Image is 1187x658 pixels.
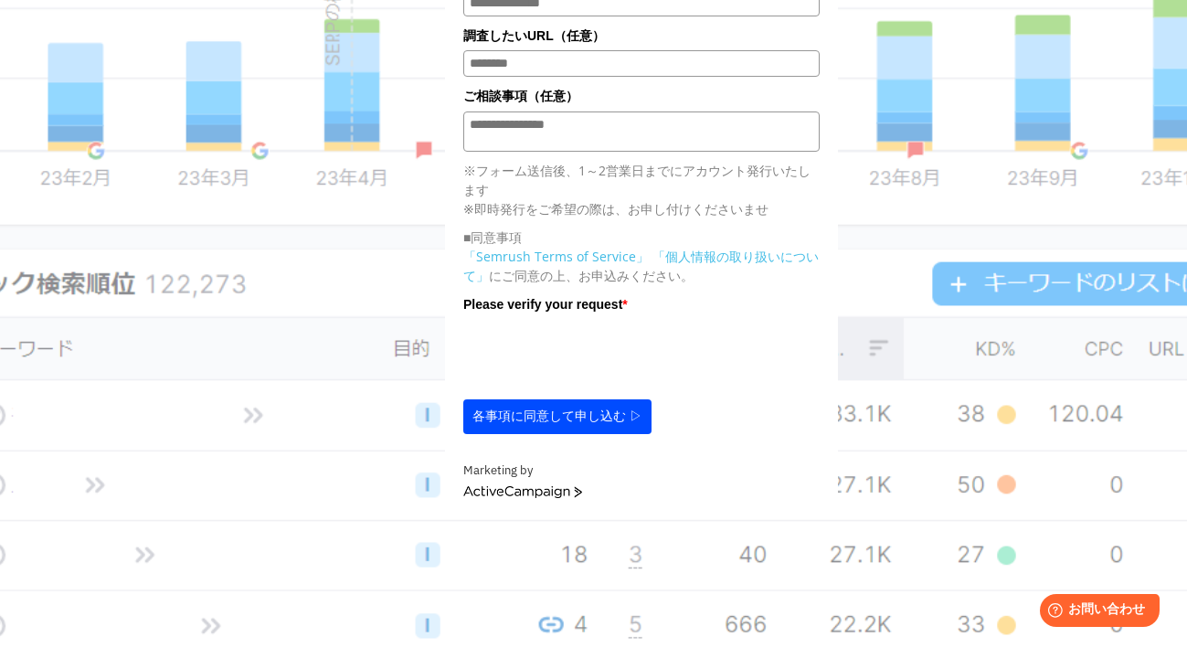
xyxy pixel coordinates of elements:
div: Marketing by [463,462,820,481]
iframe: reCAPTCHA [463,319,741,390]
a: 「Semrush Terms of Service」 [463,248,649,265]
p: ※フォーム送信後、1～2営業日までにアカウント発行いたします ※即時発行をご希望の際は、お申し付けくださいませ [463,161,820,218]
iframe: Help widget launcher [1024,587,1167,638]
label: 調査したいURL（任意） [463,26,820,46]
p: ■同意事項 [463,228,820,247]
button: 各事項に同意して申し込む ▷ [463,399,652,434]
p: にご同意の上、お申込みください。 [463,247,820,285]
label: Please verify your request [463,294,820,314]
a: 「個人情報の取り扱いについて」 [463,248,819,284]
label: ご相談事項（任意） [463,86,820,106]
